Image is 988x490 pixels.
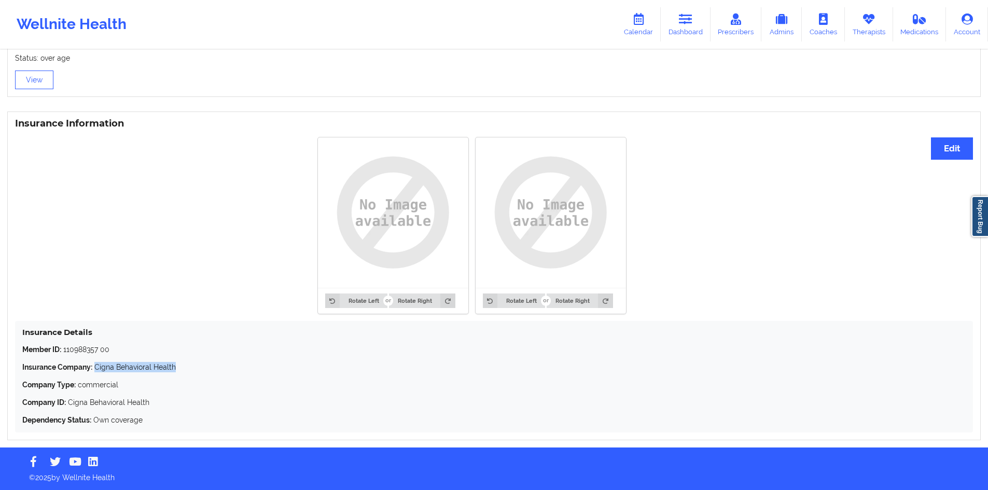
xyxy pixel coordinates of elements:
[483,293,545,308] button: Rotate Left
[325,145,461,281] img: uy8AAAAYdEVYdFRodW1iOjpJbWFnZTo6SGVpZ2h0ADUxMo+NU4EAAAAXdEVYdFRodW1iOjpJbWFnZTo6V2lkdGgANTEyHHwD3...
[802,7,845,41] a: Coaches
[22,344,966,355] p: 110988357 00
[931,137,973,160] button: Edit
[22,397,966,408] p: Cigna Behavioral Health
[22,380,966,390] p: commercial
[547,293,613,308] button: Rotate Right
[711,7,762,41] a: Prescribers
[22,416,91,424] strong: Dependency Status:
[325,293,387,308] button: Rotate Left
[946,7,988,41] a: Account
[15,118,973,130] h3: Insurance Information
[22,381,76,389] strong: Company Type:
[845,7,893,41] a: Therapists
[15,53,973,63] p: Status: over age
[616,7,661,41] a: Calendar
[22,363,92,371] strong: Insurance Company:
[971,196,988,237] a: Report Bug
[15,71,53,89] button: View
[22,345,61,354] strong: Member ID:
[483,145,619,281] img: uy8AAAAYdEVYdFRodW1iOjpJbWFnZTo6SGVpZ2h0ADUxMo+NU4EAAAAXdEVYdFRodW1iOjpJbWFnZTo6V2lkdGgANTEyHHwD3...
[761,7,802,41] a: Admins
[22,362,966,372] p: Cigna Behavioral Health
[22,327,966,337] h4: Insurance Details
[22,415,966,425] p: Own coverage
[661,7,711,41] a: Dashboard
[22,398,66,407] strong: Company ID:
[22,465,966,483] p: © 2025 by Wellnite Health
[893,7,947,41] a: Medications
[389,293,455,308] button: Rotate Right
